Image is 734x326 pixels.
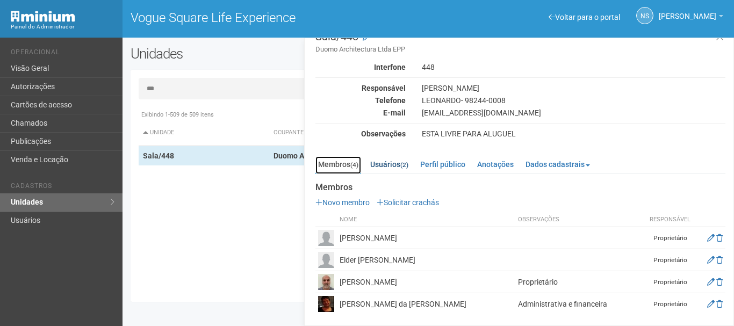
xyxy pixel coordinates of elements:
[307,129,414,139] div: Observações
[643,271,697,293] td: Proprietário
[549,13,620,21] a: Voltar para o portal
[414,83,733,93] div: [PERSON_NAME]
[307,108,414,118] div: E-mail
[414,62,733,72] div: 448
[716,234,723,242] a: Excluir membro
[315,183,725,192] strong: Membros
[315,156,361,174] a: Membros(4)
[643,249,697,271] td: Proprietário
[643,227,697,249] td: Proprietário
[707,256,715,264] a: Editar membro
[307,83,414,93] div: Responsável
[131,46,369,62] h2: Unidades
[337,249,515,271] td: Elder [PERSON_NAME]
[716,256,723,264] a: Excluir membro
[474,156,516,172] a: Anotações
[11,182,114,193] li: Cadastros
[515,213,643,227] th: Observações
[377,198,439,207] a: Solicitar crachás
[418,156,468,172] a: Perfil público
[143,151,174,160] strong: Sala/448
[318,274,334,290] img: user.png
[707,300,715,308] a: Editar membro
[707,234,715,242] a: Editar membro
[131,11,420,25] h1: Vogue Square Life Experience
[414,96,733,105] div: LEONARDO- 98244-0008
[307,96,414,105] div: Telefone
[274,151,375,160] strong: Duomo Architectura Ltda EPP
[643,213,697,227] th: Responsável
[318,296,334,312] img: user.png
[315,45,725,54] small: Duomo Architectura Ltda EPP
[318,252,334,268] img: user.png
[337,227,515,249] td: [PERSON_NAME]
[414,129,733,139] div: ESTA LIVRE PARA ALUGUEL
[269,120,509,146] th: Ocupante: activate to sort column ascending
[515,271,643,293] td: Proprietário
[716,278,723,286] a: Excluir membro
[315,31,725,54] h3: Sala/448
[139,110,718,120] div: Exibindo 1-509 de 509 itens
[11,48,114,60] li: Operacional
[350,161,358,169] small: (4)
[368,156,411,172] a: Usuários(2)
[337,293,515,315] td: [PERSON_NAME] da [PERSON_NAME]
[643,293,697,315] td: Proprietário
[414,108,733,118] div: [EMAIL_ADDRESS][DOMAIN_NAME]
[716,300,723,308] a: Excluir membro
[659,2,716,20] span: Nicolle Silva
[11,22,114,32] div: Painel do Administrador
[515,293,643,315] td: Administrativa e financeira
[400,161,408,169] small: (2)
[11,11,75,22] img: Minium
[139,120,270,146] th: Unidade: activate to sort column descending
[337,271,515,293] td: [PERSON_NAME]
[307,62,414,72] div: Interfone
[707,278,715,286] a: Editar membro
[337,213,515,227] th: Nome
[636,7,653,24] a: NS
[318,230,334,246] img: user.png
[659,13,723,22] a: [PERSON_NAME]
[523,156,593,172] a: Dados cadastrais
[315,198,370,207] a: Novo membro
